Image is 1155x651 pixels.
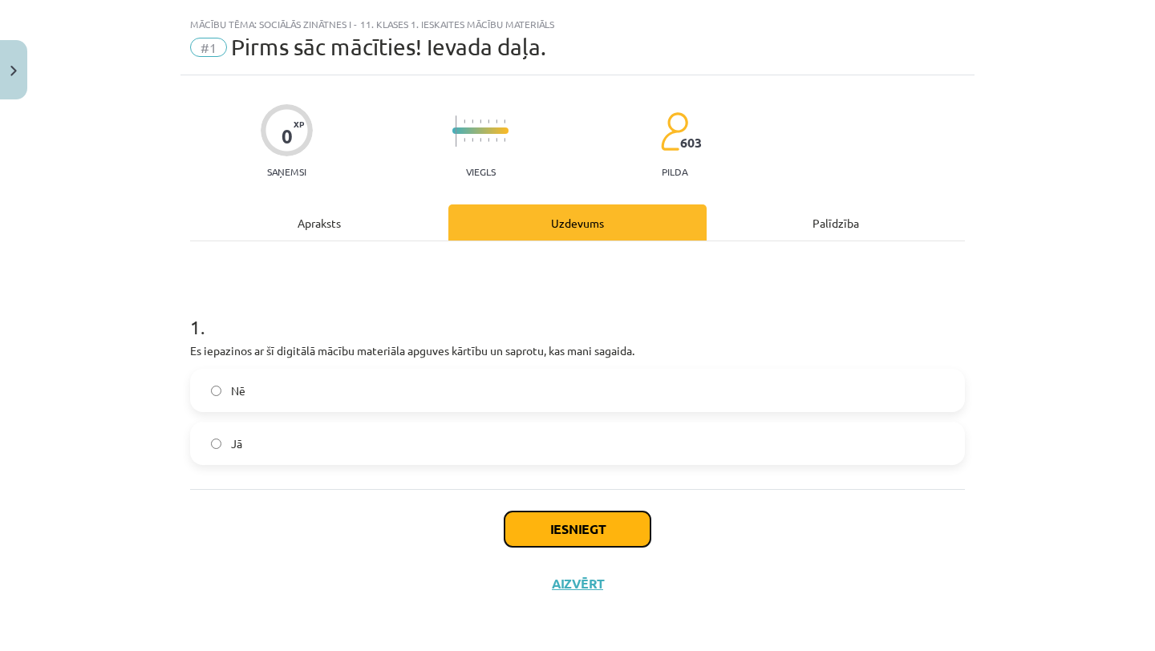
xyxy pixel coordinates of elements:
img: icon-short-line-57e1e144782c952c97e751825c79c345078a6d821885a25fce030b3d8c18986b.svg [504,138,505,142]
button: Aizvērt [547,576,608,592]
div: 0 [282,125,293,148]
div: Mācību tēma: Sociālās zinātnes i - 11. klases 1. ieskaites mācību materiāls [190,18,965,30]
p: Es iepazinos ar šī digitālā mācību materiāla apguves kārtību un saprotu, kas mani sagaida. [190,342,965,359]
span: Jā [231,435,242,452]
span: 603 [680,135,702,150]
div: Uzdevums [448,204,707,241]
img: icon-short-line-57e1e144782c952c97e751825c79c345078a6d821885a25fce030b3d8c18986b.svg [496,138,497,142]
p: Viegls [466,166,496,177]
span: XP [294,119,304,128]
h1: 1 . [190,288,965,338]
div: Apraksts [190,204,448,241]
img: icon-short-line-57e1e144782c952c97e751825c79c345078a6d821885a25fce030b3d8c18986b.svg [504,119,505,123]
span: #1 [190,38,227,57]
p: pilda [662,166,687,177]
img: icon-short-line-57e1e144782c952c97e751825c79c345078a6d821885a25fce030b3d8c18986b.svg [464,138,465,142]
img: icon-short-line-57e1e144782c952c97e751825c79c345078a6d821885a25fce030b3d8c18986b.svg [480,119,481,123]
input: Jā [211,439,221,449]
img: icon-short-line-57e1e144782c952c97e751825c79c345078a6d821885a25fce030b3d8c18986b.svg [472,119,473,123]
div: Palīdzība [707,204,965,241]
img: icon-short-line-57e1e144782c952c97e751825c79c345078a6d821885a25fce030b3d8c18986b.svg [464,119,465,123]
img: icon-close-lesson-0947bae3869378f0d4975bcd49f059093ad1ed9edebbc8119c70593378902aed.svg [10,66,17,76]
p: Saņemsi [261,166,313,177]
input: Nē [211,386,221,396]
img: icon-short-line-57e1e144782c952c97e751825c79c345078a6d821885a25fce030b3d8c18986b.svg [480,138,481,142]
img: students-c634bb4e5e11cddfef0936a35e636f08e4e9abd3cc4e673bd6f9a4125e45ecb1.svg [660,111,688,152]
img: icon-short-line-57e1e144782c952c97e751825c79c345078a6d821885a25fce030b3d8c18986b.svg [496,119,497,123]
img: icon-short-line-57e1e144782c952c97e751825c79c345078a6d821885a25fce030b3d8c18986b.svg [488,138,489,142]
button: Iesniegt [505,511,650,547]
span: Nē [231,382,245,399]
img: icon-short-line-57e1e144782c952c97e751825c79c345078a6d821885a25fce030b3d8c18986b.svg [488,119,489,123]
img: icon-short-line-57e1e144782c952c97e751825c79c345078a6d821885a25fce030b3d8c18986b.svg [472,138,473,142]
span: Pirms sāc mācīties! Ievada daļa. [231,34,546,60]
img: icon-long-line-d9ea69661e0d244f92f715978eff75569469978d946b2353a9bb055b3ed8787d.svg [456,115,457,147]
